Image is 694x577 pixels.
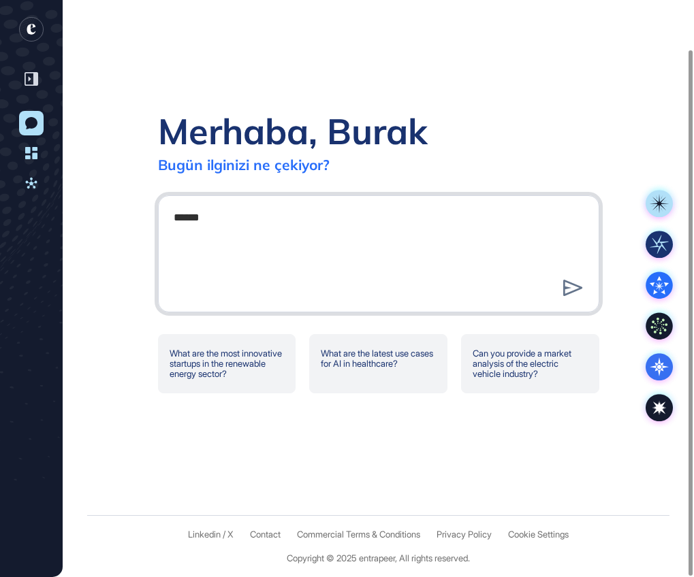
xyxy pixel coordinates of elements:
div: What are the most innovative startups in the renewable energy sector? [158,334,296,393]
div: Can you provide a market analysis of the electric vehicle industry? [461,334,599,393]
a: Privacy Policy [437,529,492,540]
div: entrapeer-logo [19,17,44,42]
a: Linkedin [188,529,221,540]
div: What are the latest use cases for AI in healthcare? [309,334,447,393]
a: Commercial Terms & Conditions [297,529,420,540]
a: Cookie Settings [508,529,569,540]
div: Merhaba, Burak [158,109,428,153]
a: X [227,529,234,540]
span: Contact [250,529,281,540]
span: / [223,529,225,540]
div: Copyright © 2025 entrapeer, All rights reserved. [287,553,470,563]
div: Bugün ilginizi ne çekiyor? [158,156,330,174]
